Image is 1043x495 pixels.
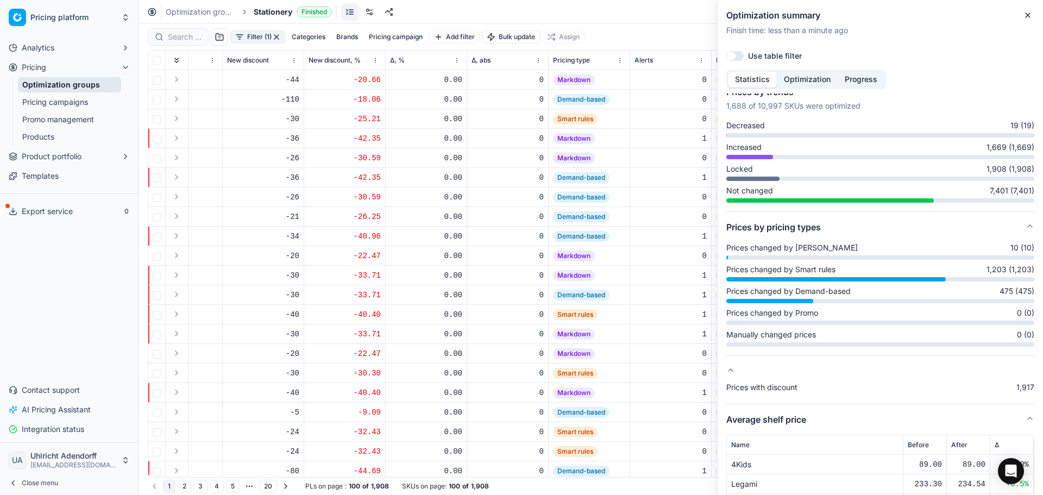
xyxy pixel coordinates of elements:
p: Finish time : less than a minute ago [726,25,1034,36]
button: Expand [170,131,183,145]
span: All Others [716,427,755,437]
div: -20 [227,250,299,261]
span: Locked [726,164,753,174]
span: 1,908 (1,908) [987,164,1034,174]
div: -36 [227,172,299,183]
button: 5 [226,480,240,493]
div: -80 [227,466,299,477]
button: Export service [4,203,134,220]
div: 0.00 [390,407,462,418]
div: -34 [227,231,299,242]
span: Demand-based [553,290,610,300]
div: 0 [634,446,707,457]
div: 0 [472,250,544,261]
div: 0.00 [390,211,462,222]
div: 1 [634,309,707,320]
div: 89.00 [951,459,985,470]
button: Expand [170,386,183,399]
div: 1 [634,387,707,398]
div: -33.71 [309,329,381,340]
div: -26 [227,192,299,203]
div: 0.00 [390,348,462,359]
span: Δ, % [390,56,405,65]
button: Pricing [4,59,134,76]
span: Increased [726,142,762,153]
div: 89.00 [908,459,942,470]
div: 0.00 [390,114,462,124]
a: Optimization groups [18,77,121,92]
span: Name [731,441,750,449]
button: Integration status [4,421,134,438]
span: After [951,441,967,449]
div: 1 [634,133,707,144]
div: -20 [227,348,299,359]
button: Expand [170,268,183,281]
td: Legami [727,474,903,494]
span: Product portfolio [22,151,81,162]
button: Pricing platform [4,4,134,30]
div: 1 [634,270,707,281]
span: Demand-based [553,94,610,105]
div: -42.35 [309,172,381,183]
span: Demand [716,231,751,242]
div: 0 [472,172,544,183]
span: Demand-based [553,172,610,183]
a: Products [18,129,121,145]
span: Global Markdown [716,133,779,144]
button: AI Pricing Assistant [4,401,134,418]
span: Pricing platform [30,12,117,22]
span: 0 (0) [1017,329,1034,340]
strong: 100 [449,482,460,491]
button: Product portfolio [4,148,134,165]
span: All Others [716,368,755,379]
div: 0 [634,74,707,85]
div: -40.96 [309,231,381,242]
label: Use table filter [748,52,802,60]
input: Search by SKU or title [168,32,202,42]
button: Prices by pricing types [726,212,1034,242]
a: Templates [4,167,134,185]
div: 0 [472,407,544,418]
span: Alerts [634,56,653,65]
button: Expand [170,366,183,379]
div: -9.09 [309,407,381,418]
div: 0 [472,211,544,222]
span: Demand [716,466,751,477]
span: 7,401 (7,401) [990,185,1034,196]
div: 0 [634,368,707,379]
div: -36 [227,133,299,144]
div: -25.21 [309,114,381,124]
span: Stationery [254,7,292,17]
a: Pricing campaigns [18,95,121,110]
button: Categories [287,30,330,43]
div: 0.00 [390,74,462,85]
span: Smart rules [553,427,598,437]
div: -24 [227,446,299,457]
span: StationeryFinished [254,7,332,17]
span: Close menu [22,479,58,487]
span: Δ, abs [472,56,491,65]
div: 0 [472,74,544,85]
span: Uhlricht Adendorff [30,451,117,461]
nav: pagination [148,479,292,494]
button: Expand [170,229,183,242]
div: 0 [472,94,544,105]
span: All Others [716,446,755,457]
div: 0.00 [390,153,462,164]
div: -32.43 [309,446,381,457]
div: -42.35 [309,133,381,144]
div: -30 [227,114,299,124]
div: 0 [634,211,707,222]
div: -30.59 [309,153,381,164]
span: 1,669 (1,669) [987,142,1034,153]
div: 0.00 [390,329,462,340]
div: : [305,482,389,491]
span: 0 (0) [1017,308,1034,318]
span: Smart rules [553,309,598,320]
strong: 100 [349,482,360,491]
div: -21 [227,211,299,222]
div: 0.00 [390,94,462,105]
div: -26.25 [309,211,381,222]
div: -44.69 [309,466,381,477]
span: Markdown [553,74,595,85]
